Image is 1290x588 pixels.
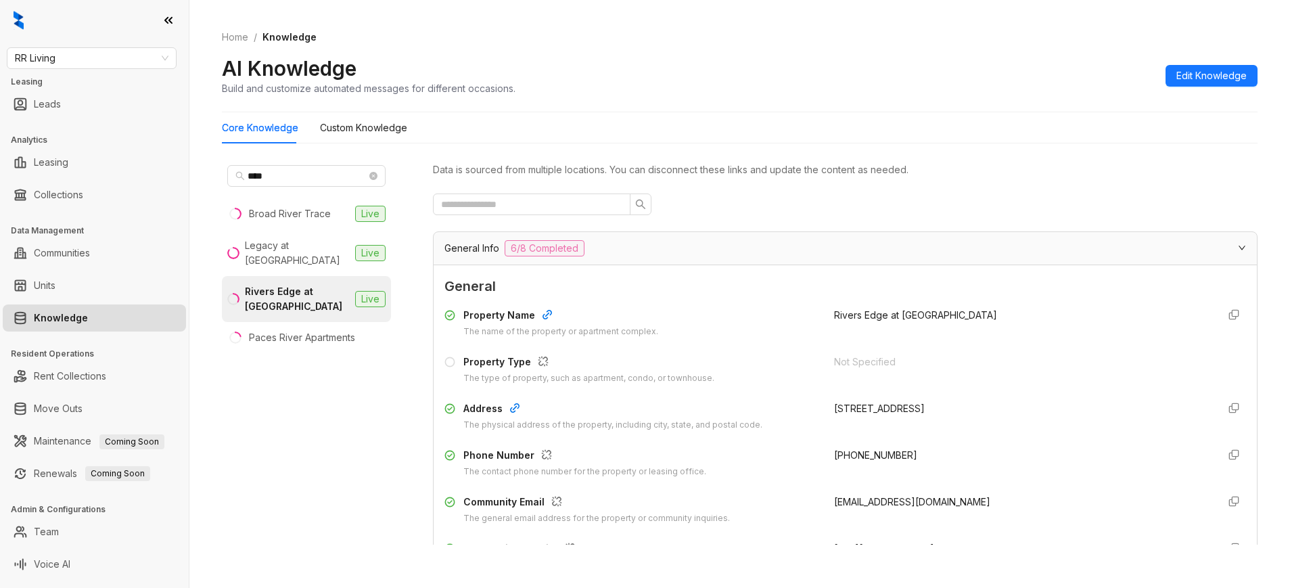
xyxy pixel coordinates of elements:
[11,503,189,516] h3: Admin & Configurations
[34,460,150,487] a: RenewalsComing Soon
[463,308,658,325] div: Property Name
[11,134,189,146] h3: Analytics
[1238,244,1246,252] span: expanded
[3,272,186,299] li: Units
[463,541,672,559] div: Community Website
[3,363,186,390] li: Rent Collections
[834,496,990,507] span: [EMAIL_ADDRESS][DOMAIN_NAME]
[463,466,706,478] div: The contact phone number for the property or leasing office.
[219,30,251,45] a: Home
[34,518,59,545] a: Team
[1176,68,1247,83] span: Edit Knowledge
[834,543,934,554] span: [URL][DOMAIN_NAME]
[463,401,762,419] div: Address
[245,284,350,314] div: Rivers Edge at [GEOGRAPHIC_DATA]
[444,276,1246,297] span: General
[3,428,186,455] li: Maintenance
[463,419,762,432] div: The physical address of the property, including city, state, and postal code.
[249,206,331,221] div: Broad River Trace
[3,395,186,422] li: Move Outs
[3,91,186,118] li: Leads
[444,241,499,256] span: General Info
[3,460,186,487] li: Renewals
[369,172,377,180] span: close-circle
[34,149,68,176] a: Leasing
[463,325,658,338] div: The name of the property or apartment complex.
[355,206,386,222] span: Live
[11,76,189,88] h3: Leasing
[3,518,186,545] li: Team
[34,181,83,208] a: Collections
[463,495,730,512] div: Community Email
[222,55,356,81] h2: AI Knowledge
[34,91,61,118] a: Leads
[245,238,350,268] div: Legacy at [GEOGRAPHIC_DATA]
[3,149,186,176] li: Leasing
[433,162,1258,177] div: Data is sourced from multiple locations. You can disconnect these links and update the content as...
[834,401,1207,416] div: [STREET_ADDRESS]
[11,225,189,237] h3: Data Management
[3,181,186,208] li: Collections
[505,240,584,256] span: 6/8 Completed
[834,309,997,321] span: Rivers Edge at [GEOGRAPHIC_DATA]
[222,81,515,95] div: Build and customize automated messages for different occasions.
[355,291,386,307] span: Live
[463,372,714,385] div: The type of property, such as apartment, condo, or townhouse.
[434,232,1257,265] div: General Info6/8 Completed
[3,240,186,267] li: Communities
[34,363,106,390] a: Rent Collections
[34,240,90,267] a: Communities
[254,30,257,45] li: /
[85,466,150,481] span: Coming Soon
[3,551,186,578] li: Voice AI
[635,199,646,210] span: search
[463,355,714,372] div: Property Type
[3,304,186,332] li: Knowledge
[355,245,386,261] span: Live
[249,330,355,345] div: Paces River Apartments
[235,171,245,181] span: search
[222,120,298,135] div: Core Knowledge
[34,304,88,332] a: Knowledge
[463,448,706,466] div: Phone Number
[34,551,70,578] a: Voice AI
[262,31,317,43] span: Knowledge
[834,449,917,461] span: [PHONE_NUMBER]
[1166,65,1258,87] button: Edit Knowledge
[834,355,1207,369] div: Not Specified
[11,348,189,360] h3: Resident Operations
[15,48,168,68] span: RR Living
[14,11,24,30] img: logo
[320,120,407,135] div: Custom Knowledge
[34,272,55,299] a: Units
[463,512,730,525] div: The general email address for the property or community inquiries.
[99,434,164,449] span: Coming Soon
[34,395,83,422] a: Move Outs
